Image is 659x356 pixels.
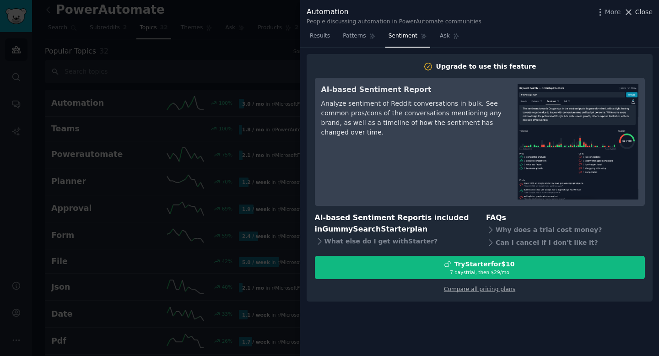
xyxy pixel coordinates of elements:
[437,29,463,48] a: Ask
[315,269,644,275] div: 7 days trial, then $ 29 /mo
[444,286,515,292] a: Compare all pricing plans
[486,212,645,224] h3: FAQs
[385,29,430,48] a: Sentiment
[315,256,645,279] button: TryStarterfor$107 daystrial, then $29/mo
[321,99,505,137] div: Analyze sentiment of Reddit conversations in bulk. See common pros/cons of the conversations ment...
[440,32,450,40] span: Ask
[343,32,366,40] span: Patterns
[307,29,333,48] a: Results
[486,224,645,237] div: Why does a trial cost money?
[635,7,653,17] span: Close
[315,235,474,248] div: What else do I get with Starter ?
[307,18,481,26] div: People discussing automation in PowerAutomate communities
[389,32,417,40] span: Sentiment
[486,237,645,249] div: Can I cancel if I don't like it?
[310,32,330,40] span: Results
[340,29,378,48] a: Patterns
[605,7,621,17] span: More
[454,259,514,269] div: Try Starter for $10
[322,225,410,233] span: GummySearch Starter
[595,7,621,17] button: More
[436,62,536,71] div: Upgrade to use this feature
[307,6,481,18] div: Automation
[321,84,505,96] h3: AI-based Sentiment Report
[315,212,474,235] h3: AI-based Sentiment Report is included in plan
[518,84,638,200] img: AI-based Sentiment Report
[624,7,653,17] button: Close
